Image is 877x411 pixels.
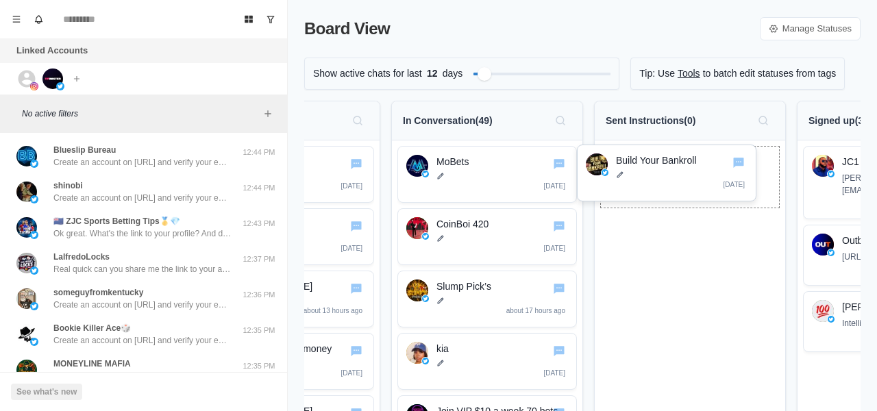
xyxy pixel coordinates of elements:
p: Bookie Killer Ace🎲 [53,322,131,334]
img: picture [16,253,37,273]
button: Go to chat [552,343,567,358]
p: 12:35 PM [242,325,276,336]
img: Slump Pick’s [406,279,428,301]
button: Go to chat [349,219,364,234]
button: Search [549,110,571,132]
img: picture [30,82,38,90]
img: twitter [422,233,429,240]
button: Search [752,110,774,132]
p: shinobi [53,179,83,192]
img: JC1 🚀 [812,155,834,177]
img: picture [56,82,64,90]
p: [DATE] [341,243,362,253]
img: Michael Connor [812,300,834,322]
p: 12:43 PM [242,218,276,229]
button: Go to chat [552,219,567,234]
p: 12:37 PM [242,253,276,265]
p: 🇳🇿 ZJC Sports Betting Tips🥇💎 [53,215,180,227]
img: twitter [422,171,429,177]
img: picture [16,182,37,202]
img: CoinBoi 420 [406,217,428,239]
img: twitter [422,358,429,364]
a: Tools [678,66,700,81]
p: Create an account on [URL] and verify your email. Click the pink “+” at the top — that converts y... [53,192,232,204]
p: Create an account on [URL] and verify your email. Click the pink “+” at the top — that converts y... [53,156,232,169]
span: 12 [422,66,443,81]
p: 12:36 PM [242,289,276,301]
img: twitter [828,249,835,256]
a: Manage Statuses [760,17,861,40]
button: Go to chat [349,156,364,171]
p: Blueslip Bureau [53,144,116,156]
p: [DATE] [341,368,362,378]
p: Linked Accounts [16,44,88,58]
p: to batch edit statuses from tags [703,66,837,81]
img: kia [406,342,428,364]
p: Board View [304,16,390,41]
p: MoBets [436,155,568,169]
img: twitter [828,316,835,323]
img: MoBets [406,155,428,177]
p: kia [436,342,568,356]
p: Ok great. What's the link to your profile? And did u hit the pink + to convert your acc to tipste... [53,227,232,240]
button: Go to chat [552,156,567,171]
p: Create an account on [URL] and verify your email. Click the pink “+” at the top — that converts y... [53,334,232,347]
img: picture [30,231,38,239]
p: Signed up ( 3 ) [808,114,867,128]
button: Board View [238,8,260,30]
p: Create an account on [URL] and verify your email. Click the pink “+” at the top — that converts y... [53,299,232,311]
button: Search [347,110,369,132]
button: See what's new [11,384,82,400]
img: picture [42,68,63,89]
p: [DATE] [544,368,565,378]
button: Go to chat [552,281,567,296]
img: picture [16,146,37,166]
p: days [443,66,463,81]
img: picture [30,338,38,346]
p: 12:44 PM [242,147,276,158]
p: MONEYLINE MAFIA [53,358,131,370]
div: Filter by activity days [478,67,491,81]
button: Add filters [260,105,276,122]
button: Menu [5,8,27,30]
p: about 17 hours ago [506,306,565,316]
button: Go to chat [349,281,364,296]
p: [DATE] [544,181,565,191]
p: In Conversation ( 49 ) [403,114,493,128]
img: twitter [828,171,835,177]
button: Notifications [27,8,49,30]
button: Go to chat [349,343,364,358]
img: picture [16,217,37,238]
p: 12:44 PM [242,182,276,194]
p: [DATE] [341,181,362,191]
button: Show unread conversations [260,8,282,30]
img: picture [30,160,38,168]
p: Slump Pick’s [436,279,568,294]
p: LalfredoLocks [53,251,110,263]
button: Add account [69,71,85,87]
img: picture [16,324,37,345]
p: Show active chats for last [313,66,422,81]
img: picture [16,288,37,309]
p: Sent Instructions ( 0 ) [606,114,696,128]
img: Outbettor [812,234,834,256]
p: Real quick can you share me the link to your account and your email you used to sign up? [53,263,232,275]
p: No active filters [22,108,260,120]
img: picture [30,195,38,203]
img: picture [16,360,37,380]
img: picture [30,302,38,310]
img: picture [30,266,38,275]
p: about 13 hours ago [304,306,362,316]
p: someguyfromkentucky [53,286,143,299]
img: twitter [422,295,429,302]
p: [DATE] [544,243,565,253]
p: Create an account on [URL] and verify your email. Click the pink “+” at the top — that converts y... [53,370,232,382]
p: 12:35 PM [242,360,276,372]
p: Tip: Use [639,66,675,81]
p: CoinBoi 420 [436,217,568,232]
